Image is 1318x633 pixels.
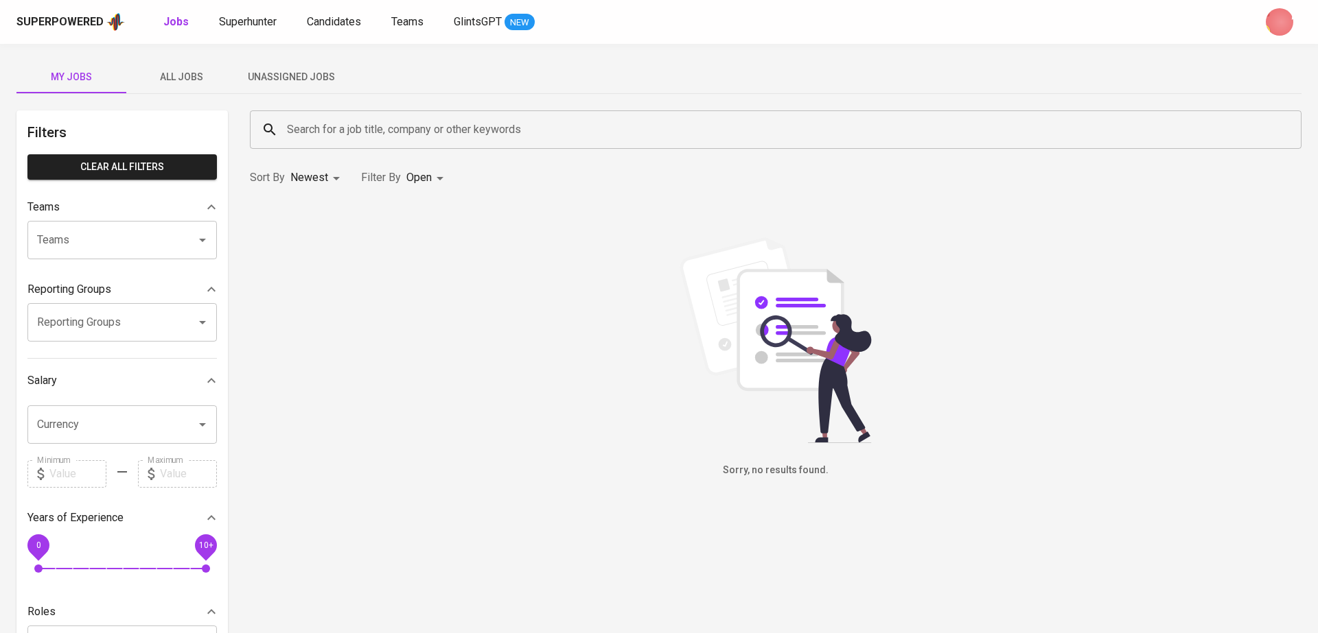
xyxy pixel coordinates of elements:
[454,14,535,31] a: GlintsGPT NEW
[193,313,212,332] button: Open
[163,14,192,31] a: Jobs
[27,281,111,298] p: Reporting Groups
[307,14,364,31] a: Candidates
[49,460,106,488] input: Value
[27,604,56,620] p: Roles
[219,15,277,28] span: Superhunter
[27,372,57,389] p: Salary
[505,16,535,29] span: NEW
[219,14,279,31] a: Superhunter
[1266,8,1293,36] img: dwi.nugrahini@glints.com
[307,15,361,28] span: Candidates
[27,367,217,394] div: Salary
[391,15,424,28] span: Teams
[135,69,228,86] span: All Jobs
[27,154,217,180] button: Clear All filters
[106,12,125,32] img: app logo
[16,12,125,32] a: Superpoweredapp logo
[27,598,217,625] div: Roles
[250,463,1302,478] h6: Sorry, no results found.
[27,276,217,303] div: Reporting Groups
[454,15,502,28] span: GlintsGPT
[193,230,212,250] button: Open
[36,540,41,549] span: 0
[38,158,206,176] span: Clear All filters
[16,14,104,30] div: Superpowered
[198,540,213,549] span: 10+
[250,169,285,186] p: Sort By
[290,169,328,186] p: Newest
[27,193,217,221] div: Teams
[25,69,118,86] span: My Jobs
[391,14,426,31] a: Teams
[160,460,217,488] input: Value
[406,165,448,191] div: Open
[27,504,217,532] div: Years of Experience
[193,415,212,434] button: Open
[406,171,432,184] span: Open
[27,121,217,143] h6: Filters
[27,510,124,526] p: Years of Experience
[361,169,401,186] p: Filter By
[163,15,189,28] b: Jobs
[290,165,345,191] div: Newest
[673,237,879,443] img: file_searching.svg
[244,69,338,86] span: Unassigned Jobs
[27,199,60,215] p: Teams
